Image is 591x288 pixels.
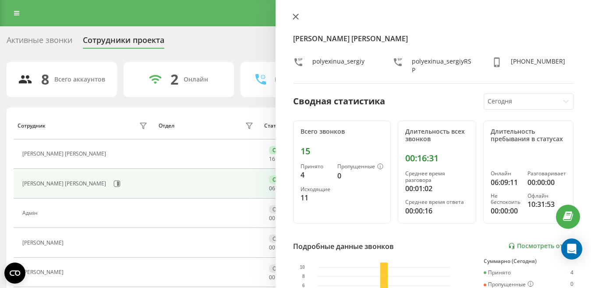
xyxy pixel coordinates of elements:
[527,177,566,188] div: 00:00:00
[337,171,383,181] div: 0
[54,76,105,83] div: Всего аккаунтов
[491,206,520,216] div: 00:00:00
[511,57,565,65] span: [PHONE_NUMBER]
[527,193,566,199] div: Офлайн
[159,123,174,129] div: Отдел
[22,151,108,157] div: [PERSON_NAME] [PERSON_NAME]
[269,185,275,192] span: 06
[301,192,330,203] div: 11
[269,155,275,163] span: 16
[269,205,297,213] div: Офлайн
[491,177,520,188] div: 06:09:11
[269,146,297,154] div: Онлайн
[508,242,573,250] a: Посмотреть отчет
[170,71,178,88] div: 2
[301,128,383,135] div: Всего звонков
[4,263,25,284] button: Open CMP widget
[22,269,66,275] div: [PERSON_NAME]
[269,274,290,281] div: : :
[491,193,520,206] div: Не беспокоить
[484,270,511,276] div: Принято
[269,215,290,221] div: : :
[405,171,469,183] div: Среднее время разговора
[301,170,330,180] div: 4
[83,36,164,49] div: Сотрудники проекта
[269,235,297,243] div: Офлайн
[301,164,330,170] div: Принято
[484,258,573,264] div: Суммарно (Сегодня)
[570,281,573,288] div: 0
[22,181,108,187] div: [PERSON_NAME] [PERSON_NAME]
[527,199,566,210] div: 10:31:53
[184,76,208,83] div: Онлайн
[405,206,469,216] div: 00:00:16
[405,153,469,164] div: 00:16:31
[405,199,469,205] div: Среднее время ответа
[412,57,474,75] div: polyexinua_sergiyRSP
[312,57,365,75] div: polyexinua_sergiy
[293,241,394,252] div: Подробные данные звонков
[293,33,573,44] h4: [PERSON_NAME] [PERSON_NAME]
[269,214,275,222] span: 00
[269,245,290,251] div: : :
[269,185,290,192] div: : :
[22,240,66,246] div: [PERSON_NAME]
[405,128,469,143] div: Длительность всех звонков
[269,274,275,281] span: 00
[337,164,383,171] div: Пропущенные
[570,270,573,276] div: 4
[405,183,469,194] div: 00:01:02
[484,281,534,288] div: Пропущенные
[269,175,297,184] div: Онлайн
[527,171,566,177] div: Разговаривает
[491,171,520,177] div: Онлайн
[264,123,281,129] div: Статус
[302,274,305,279] text: 8
[293,95,385,108] div: Сводная статистика
[269,156,290,162] div: : :
[18,123,46,129] div: Сотрудник
[22,210,40,216] div: Адмін
[300,265,305,270] text: 10
[41,71,49,88] div: 8
[301,186,330,192] div: Исходящие
[269,264,297,273] div: Офлайн
[275,71,283,88] div: 0
[561,238,582,260] div: Open Intercom Messenger
[302,283,305,288] text: 6
[301,146,383,156] div: 15
[7,36,72,49] div: Активные звонки
[491,128,566,143] div: Длительность пребывания в статусах
[269,244,275,251] span: 00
